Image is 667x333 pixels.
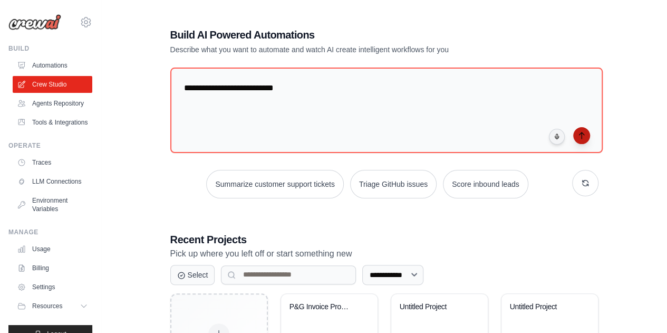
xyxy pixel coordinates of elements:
[8,141,92,150] div: Operate
[13,192,92,217] a: Environment Variables
[170,232,598,247] h3: Recent Projects
[13,57,92,74] a: Automations
[13,76,92,93] a: Crew Studio
[13,298,92,315] button: Resources
[289,302,353,312] div: P&G Invoice Processing Automation
[8,14,61,30] img: Logo
[13,95,92,112] a: Agents Repository
[170,27,525,42] h1: Build AI Powered Automations
[400,302,463,312] div: Untitled Project
[32,302,62,310] span: Resources
[510,302,574,312] div: Untitled Project
[13,154,92,171] a: Traces
[170,247,598,261] p: Pick up where you left off or start something new
[13,260,92,277] a: Billing
[443,170,528,198] button: Score inbound leads
[206,170,343,198] button: Summarize customer support tickets
[13,241,92,258] a: Usage
[13,114,92,131] a: Tools & Integrations
[13,279,92,296] a: Settings
[572,170,598,196] button: Get new suggestions
[8,44,92,53] div: Build
[170,265,215,285] button: Select
[170,44,525,55] p: Describe what you want to automate and watch AI create intelligent workflows for you
[8,228,92,236] div: Manage
[350,170,437,198] button: Triage GitHub issues
[13,173,92,190] a: LLM Connections
[549,129,565,145] button: Click to speak your automation idea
